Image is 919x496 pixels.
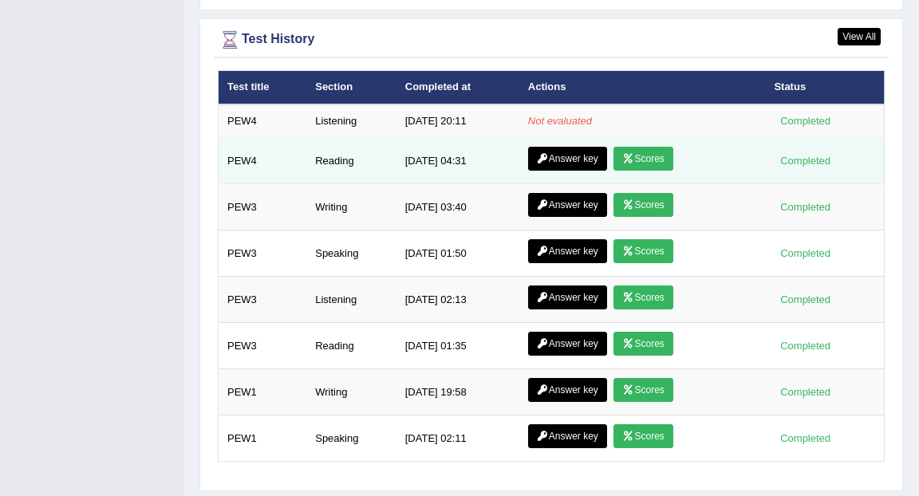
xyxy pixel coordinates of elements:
td: [DATE] 01:35 [396,323,519,369]
div: Completed [774,112,836,129]
a: Answer key [528,378,607,402]
td: PEW4 [219,104,307,138]
th: Test title [219,71,307,104]
th: Status [765,71,884,104]
th: Completed at [396,71,519,104]
td: [DATE] 02:13 [396,277,519,323]
a: Answer key [528,424,607,448]
a: Answer key [528,147,607,171]
td: Reading [306,323,396,369]
td: Writing [306,369,396,415]
td: PEW3 [219,277,307,323]
div: Completed [774,430,836,447]
a: Scores [613,378,672,402]
th: Actions [519,71,766,104]
td: [DATE] 20:11 [396,104,519,138]
a: Scores [613,285,672,309]
td: Listening [306,277,396,323]
td: PEW3 [219,323,307,369]
td: Speaking [306,230,396,277]
div: Completed [774,337,836,354]
td: [DATE] 02:11 [396,415,519,462]
td: [DATE] 01:50 [396,230,519,277]
td: Writing [306,184,396,230]
td: [DATE] 04:31 [396,138,519,184]
a: Answer key [528,193,607,217]
td: Reading [306,138,396,184]
a: Scores [613,193,672,217]
a: Answer key [528,285,607,309]
div: Test History [218,28,885,52]
td: [DATE] 03:40 [396,184,519,230]
div: Completed [774,384,836,400]
a: View All [838,28,881,45]
a: Scores [613,147,672,171]
a: Answer key [528,239,607,263]
td: PEW1 [219,369,307,415]
div: Completed [774,152,836,169]
td: PEW1 [219,415,307,462]
td: Speaking [306,415,396,462]
div: Completed [774,199,836,215]
div: Completed [774,291,836,308]
td: PEW3 [219,184,307,230]
a: Scores [613,424,672,448]
td: [DATE] 19:58 [396,369,519,415]
a: Answer key [528,332,607,356]
div: Completed [774,245,836,262]
th: Section [306,71,396,104]
a: Scores [613,239,672,263]
td: PEW4 [219,138,307,184]
em: Not evaluated [528,115,592,127]
td: PEW3 [219,230,307,277]
a: Scores [613,332,672,356]
td: Listening [306,104,396,138]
